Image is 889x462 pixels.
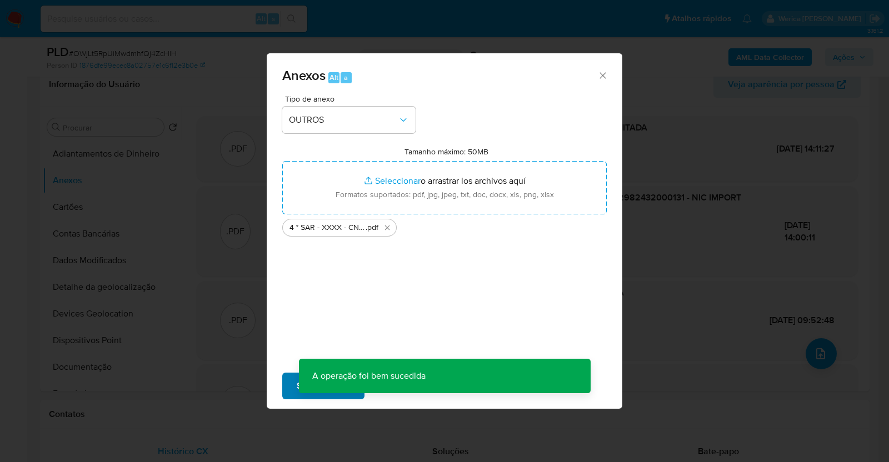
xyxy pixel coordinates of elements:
[282,107,416,133] button: OUTROS
[381,221,394,234] button: Eliminar 4 ° SAR - XXXX - CNPJ 32982432000131 - NIC IMPORT EQUIPAMENTOS LIMITADA.pdf
[282,66,326,85] span: Anexos
[299,359,439,393] p: A operação foi bem sucedida
[297,374,350,398] span: Subir arquivo
[289,222,366,233] span: 4 ° SAR - XXXX - CNPJ 32982432000131 - NIC IMPORT EQUIPAMENTOS LIMITADA
[282,214,607,237] ul: Archivos seleccionados
[285,95,418,103] span: Tipo de anexo
[344,72,348,83] span: a
[597,70,607,80] button: Cerrar
[383,374,419,398] span: Cancelar
[366,222,378,233] span: .pdf
[289,114,398,125] span: OUTROS
[404,147,488,157] label: Tamanho máximo: 50MB
[282,373,364,399] button: Subir arquivo
[329,72,338,83] span: Alt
